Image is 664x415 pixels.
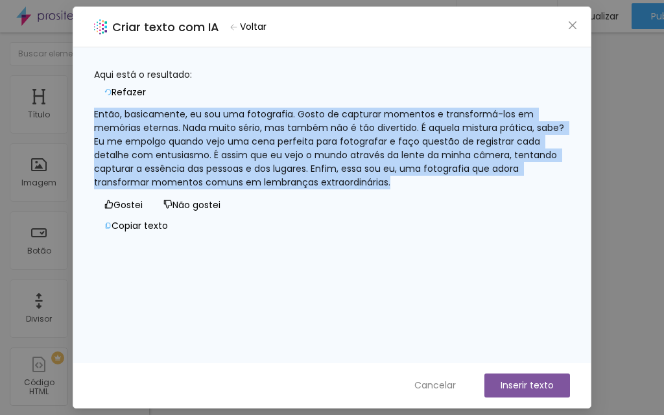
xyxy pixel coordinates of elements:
font: Inserir texto [501,379,554,392]
span: como [104,200,113,209]
button: Fechar [566,19,580,32]
font: Cancelar [414,379,456,392]
span: não gosto [163,200,172,209]
button: Gostei [94,195,153,215]
font: Criar texto com IA [112,19,219,35]
font: Voltar [240,20,267,33]
font: Não gostei [172,198,220,211]
button: Copiar texto [94,215,178,236]
button: Refazer [94,82,156,102]
font: Então, basicamente, eu sou uma fotografia. Gosto de capturar momentos e transformá-los em memória... [94,108,567,189]
button: Não gostei [153,195,231,215]
button: Voltar [224,18,272,36]
font: Copiar texto [112,219,168,232]
button: Cancelar [401,373,469,397]
font: Aqui está o resultado: [94,68,192,81]
span: fechar [567,20,578,30]
button: Inserir texto [484,373,570,397]
font: Refazer [112,86,146,99]
font: Gostei [113,198,143,211]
